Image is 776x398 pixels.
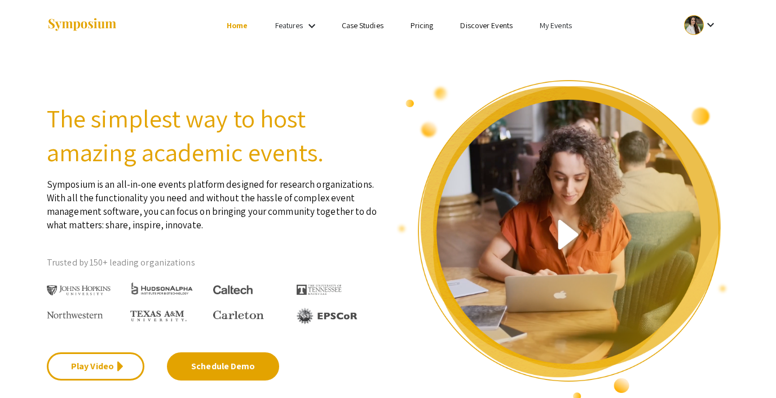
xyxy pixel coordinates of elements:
[460,20,513,30] a: Discover Events
[47,101,380,169] h2: The simplest way to host amazing academic events.
[213,311,264,320] img: Carleton
[305,19,319,33] mat-icon: Expand Features list
[297,285,342,295] img: The University of Tennessee
[297,308,359,324] img: EPSCOR
[411,20,434,30] a: Pricing
[47,311,103,318] img: Northwestern
[213,285,253,295] img: Caltech
[672,12,729,38] button: Expand account dropdown
[704,18,717,32] mat-icon: Expand account dropdown
[167,352,279,381] a: Schedule Demo
[342,20,383,30] a: Case Studies
[227,20,248,30] a: Home
[47,352,144,381] a: Play Video
[540,20,572,30] a: My Events
[130,311,187,322] img: Texas A&M University
[47,285,111,296] img: Johns Hopkins University
[47,169,380,232] p: Symposium is an all-in-one events platform designed for research organizations. With all the func...
[275,20,303,30] a: Features
[47,17,117,33] img: Symposium by ForagerOne
[130,282,194,295] img: HudsonAlpha
[47,254,380,271] p: Trusted by 150+ leading organizations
